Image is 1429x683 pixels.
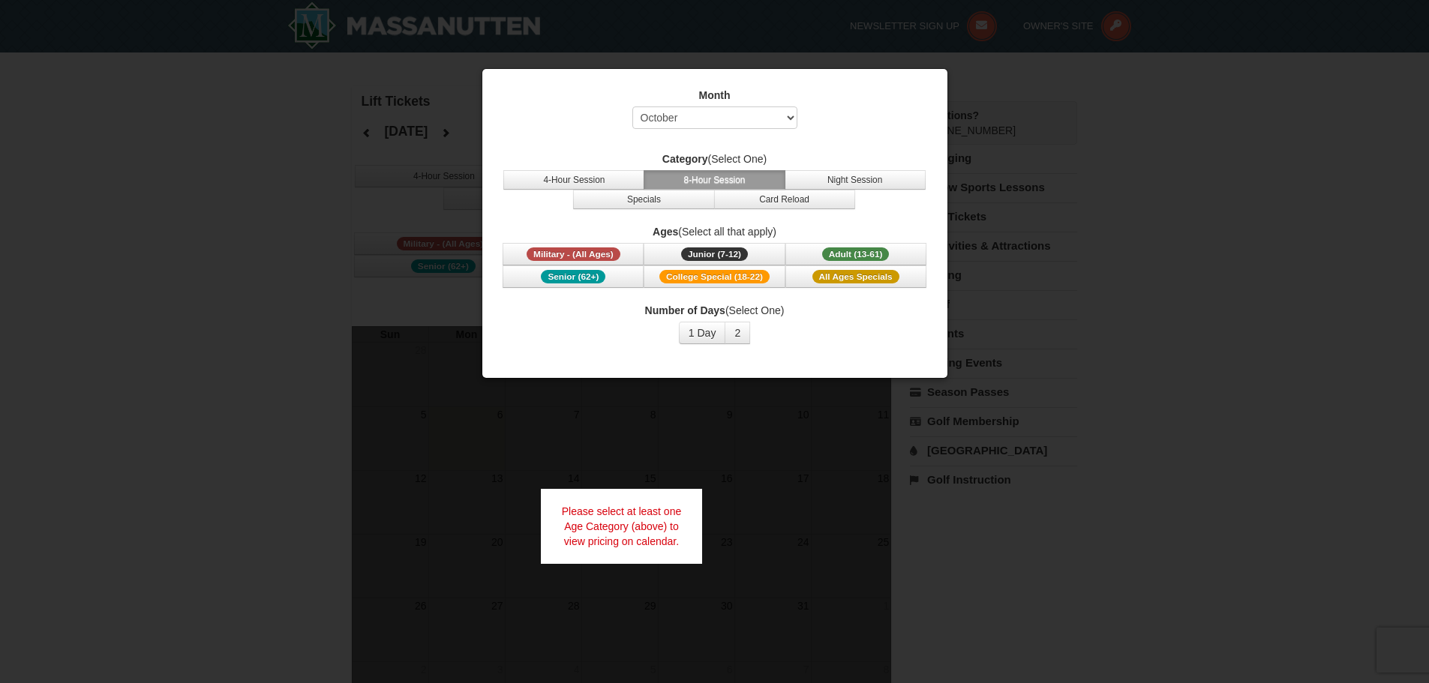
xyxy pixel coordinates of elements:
[822,247,890,261] span: Adult (13-61)
[503,265,644,288] button: Senior (62+)
[541,270,605,283] span: Senior (62+)
[644,243,785,265] button: Junior (7-12)
[501,224,929,239] label: (Select all that apply)
[785,265,926,288] button: All Ages Specials
[653,226,678,238] strong: Ages
[699,89,731,101] strong: Month
[785,243,926,265] button: Adult (13-61)
[644,265,785,288] button: College Special (18-22)
[527,247,620,261] span: Military - (All Ages)
[644,170,785,190] button: 8-Hour Session
[681,247,748,261] span: Junior (7-12)
[573,190,714,209] button: Specials
[812,270,899,283] span: All Ages Specials
[503,170,644,190] button: 4-Hour Session
[503,243,644,265] button: Military - (All Ages)
[785,170,926,190] button: Night Session
[645,304,725,316] strong: Number of Days
[501,151,929,166] label: (Select One)
[501,303,929,318] label: (Select One)
[679,322,726,344] button: 1 Day
[659,270,770,283] span: College Special (18-22)
[541,489,703,564] div: Please select at least one Age Category (above) to view pricing on calendar.
[662,153,708,165] strong: Category
[714,190,855,209] button: Card Reload
[725,322,750,344] button: 2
